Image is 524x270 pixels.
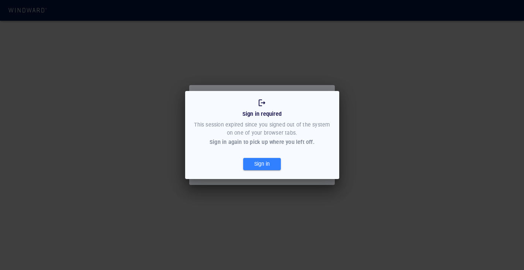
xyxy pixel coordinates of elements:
div: Sign in required [241,109,283,119]
iframe: Chat [493,237,518,264]
div: This session expired since you signed out of the system on one of your browser tabs. [193,119,332,138]
div: Sign in [253,158,271,170]
button: Sign in [243,158,281,170]
div: Sign in again to pick up where you left off. [210,138,314,146]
